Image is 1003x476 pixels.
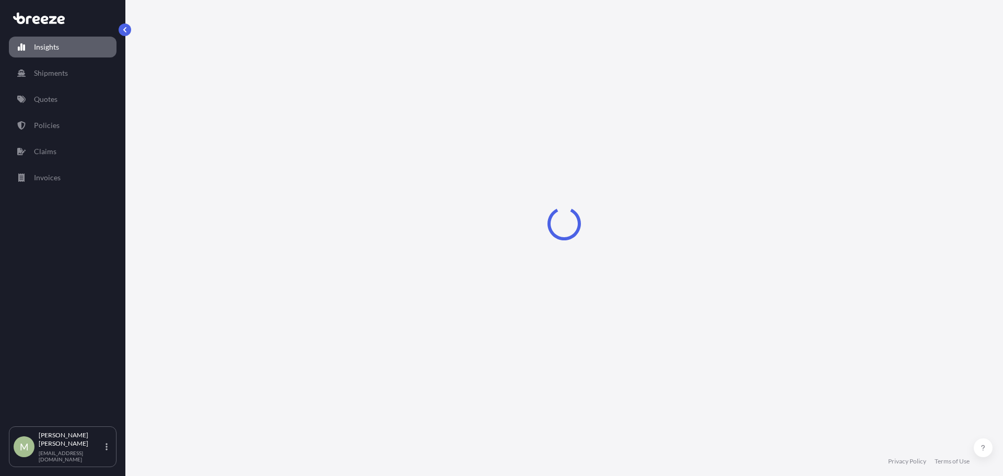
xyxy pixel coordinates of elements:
a: Insights [9,37,116,57]
a: Quotes [9,89,116,110]
a: Claims [9,141,116,162]
span: M [20,442,29,452]
a: Invoices [9,167,116,188]
p: [EMAIL_ADDRESS][DOMAIN_NAME] [39,450,103,462]
p: Shipments [34,68,68,78]
a: Shipments [9,63,116,84]
a: Privacy Policy [888,457,926,466]
p: Claims [34,146,56,157]
p: [PERSON_NAME] [PERSON_NAME] [39,431,103,448]
p: Policies [34,120,60,131]
p: Quotes [34,94,57,105]
p: Invoices [34,172,61,183]
a: Policies [9,115,116,136]
p: Insights [34,42,59,52]
a: Terms of Use [935,457,970,466]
